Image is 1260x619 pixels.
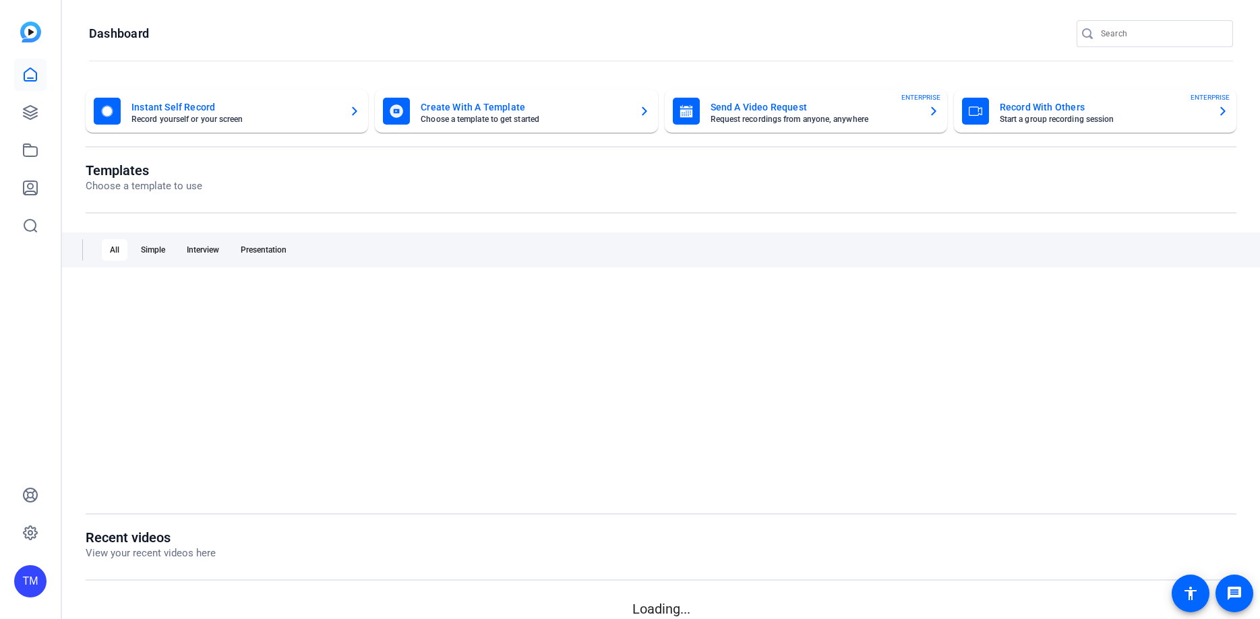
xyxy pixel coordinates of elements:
[131,99,338,115] mat-card-title: Instant Self Record
[421,99,628,115] mat-card-title: Create With A Template
[86,162,202,178] h1: Templates
[1101,26,1222,42] input: Search
[375,90,657,133] button: Create With A TemplateChoose a template to get started
[102,239,127,261] div: All
[14,565,47,597] div: TM
[901,92,940,102] span: ENTERPRISE
[89,26,149,42] h1: Dashboard
[1226,585,1242,601] mat-icon: message
[86,546,216,561] p: View your recent videos here
[1191,92,1230,102] span: ENTERPRISE
[711,115,918,123] mat-card-subtitle: Request recordings from anyone, anywhere
[665,90,947,133] button: Send A Video RequestRequest recordings from anyone, anywhereENTERPRISE
[233,239,295,261] div: Presentation
[86,529,216,546] h1: Recent videos
[86,90,368,133] button: Instant Self RecordRecord yourself or your screen
[1182,585,1199,601] mat-icon: accessibility
[20,22,41,42] img: blue-gradient.svg
[1000,99,1207,115] mat-card-title: Record With Others
[421,115,628,123] mat-card-subtitle: Choose a template to get started
[179,239,227,261] div: Interview
[86,599,1236,619] p: Loading...
[954,90,1236,133] button: Record With OthersStart a group recording sessionENTERPRISE
[86,178,202,194] p: Choose a template to use
[711,99,918,115] mat-card-title: Send A Video Request
[133,239,173,261] div: Simple
[131,115,338,123] mat-card-subtitle: Record yourself or your screen
[1000,115,1207,123] mat-card-subtitle: Start a group recording session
